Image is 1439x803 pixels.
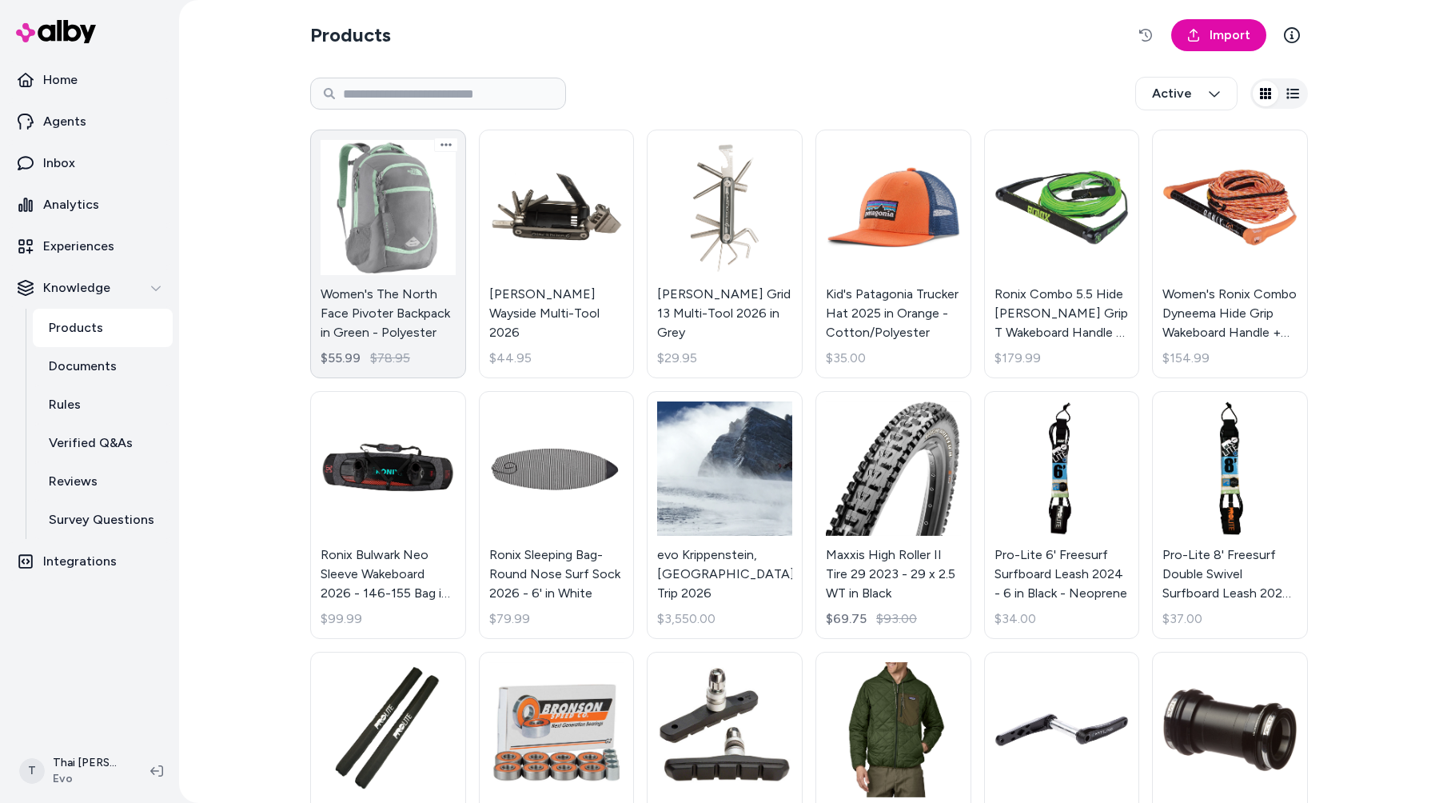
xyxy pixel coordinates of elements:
span: Import [1210,26,1250,45]
p: Survey Questions [49,510,154,529]
p: Verified Q&As [49,433,133,453]
a: Ronix Bulwark Neo Sleeve Wakeboard 2026 - 146-155 Bag in OrangeRonix Bulwark Neo Sleeve Wakeboard... [310,391,466,640]
img: alby Logo [16,20,96,43]
a: Analytics [6,186,173,224]
button: Active [1135,77,1238,110]
a: Rules [33,386,173,424]
p: Products [49,318,103,338]
a: Ronix Sleeping Bag- Round Nose Surf Sock 2026 - 6' in WhiteRonix Sleeping Bag- Round Nose Surf So... [479,391,635,640]
span: Evo [53,771,125,787]
p: Agents [43,112,86,131]
p: Reviews [49,472,98,491]
a: Reviews [33,462,173,501]
a: Integrations [6,542,173,581]
p: Analytics [43,195,99,214]
a: Women's Ronix Combo Dyneema Hide Grip Wakeboard Handle + 70 ft Mainline 2026 in WhiteWomen's Roni... [1152,130,1308,378]
p: Knowledge [43,278,110,298]
a: Pro-Lite 6' Freesurf Surfboard Leash 2024 - 6 in Black - NeoprenePro-Lite 6' Freesurf Surfboard L... [984,391,1140,640]
p: Thai [PERSON_NAME] [53,755,125,771]
span: T [19,758,45,784]
a: Agents [6,102,173,141]
a: Home [6,61,173,99]
a: Blackburn Wayside Multi-Tool 2026[PERSON_NAME] Wayside Multi-Tool 2026$44.95 [479,130,635,378]
a: Verified Q&As [33,424,173,462]
a: Women's The North Face Pivoter Backpack in Green - PolyesterWomen's The North Face Pivoter Backpa... [310,130,466,378]
a: Inbox [6,144,173,182]
p: Documents [49,357,117,376]
p: Home [43,70,78,90]
p: Integrations [43,552,117,571]
a: Documents [33,347,173,386]
h2: Products [310,22,391,48]
a: Experiences [6,227,173,266]
a: Kid's Patagonia Trucker Hat 2025 in Orange - Cotton/PolyesterKid's Patagonia Trucker Hat 2025 in ... [815,130,971,378]
a: Import [1171,19,1266,51]
p: Inbox [43,154,75,173]
button: Knowledge [6,269,173,307]
a: Ronix Combo 5.5 Hide Stich Grip T Wakeboard Handle + 80 ft Mainline 2026 in GreenRonix Combo 5.5 ... [984,130,1140,378]
p: Rules [49,395,81,414]
a: Survey Questions [33,501,173,539]
p: Experiences [43,237,114,256]
a: Blackburn Grid 13 Multi-Tool 2026 in Grey[PERSON_NAME] Grid 13 Multi-Tool 2026 in Grey$29.95 [647,130,803,378]
a: evo Krippenstein, Austria Trip 2026evo Krippenstein, [GEOGRAPHIC_DATA] Trip 2026$3,550.00 [647,391,803,640]
button: TThai [PERSON_NAME]Evo [10,745,138,797]
a: Pro-Lite 8' Freesurf Double Swivel Surfboard Leash 2024 - 8 in Black - NeoprenePro-Lite 8' Freesu... [1152,391,1308,640]
a: Maxxis High Roller II Tire 29 2023 - 29 x 2.5 WT in BlackMaxxis High Roller II Tire 29 2023 - 29 ... [815,391,971,640]
a: Products [33,309,173,347]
